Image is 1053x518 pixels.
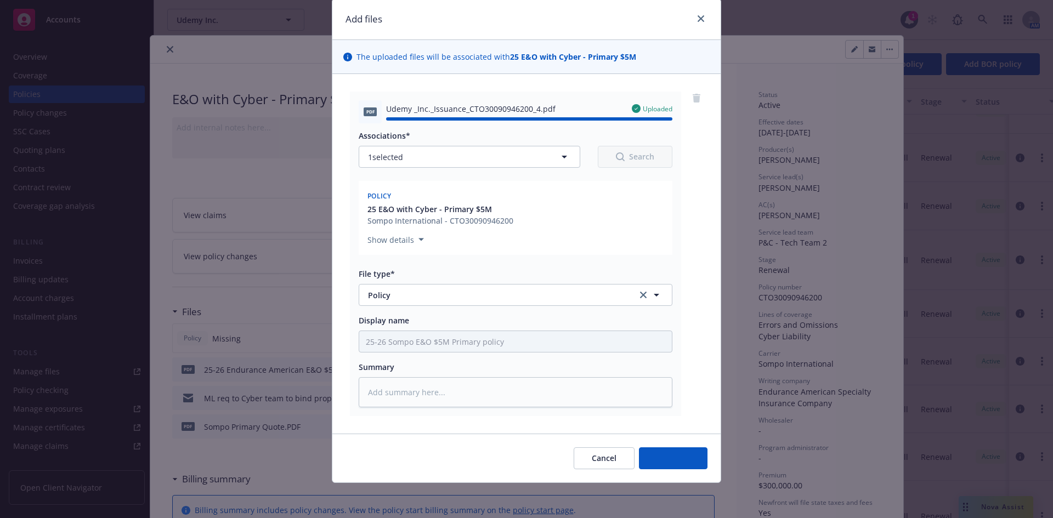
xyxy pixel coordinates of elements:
span: Summary [359,362,394,372]
button: Cancel [574,447,635,469]
span: Display name [359,315,409,326]
button: Add files [639,447,707,469]
span: Add files [657,453,689,463]
span: Cancel [592,453,616,463]
input: Add display name here... [359,331,672,352]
